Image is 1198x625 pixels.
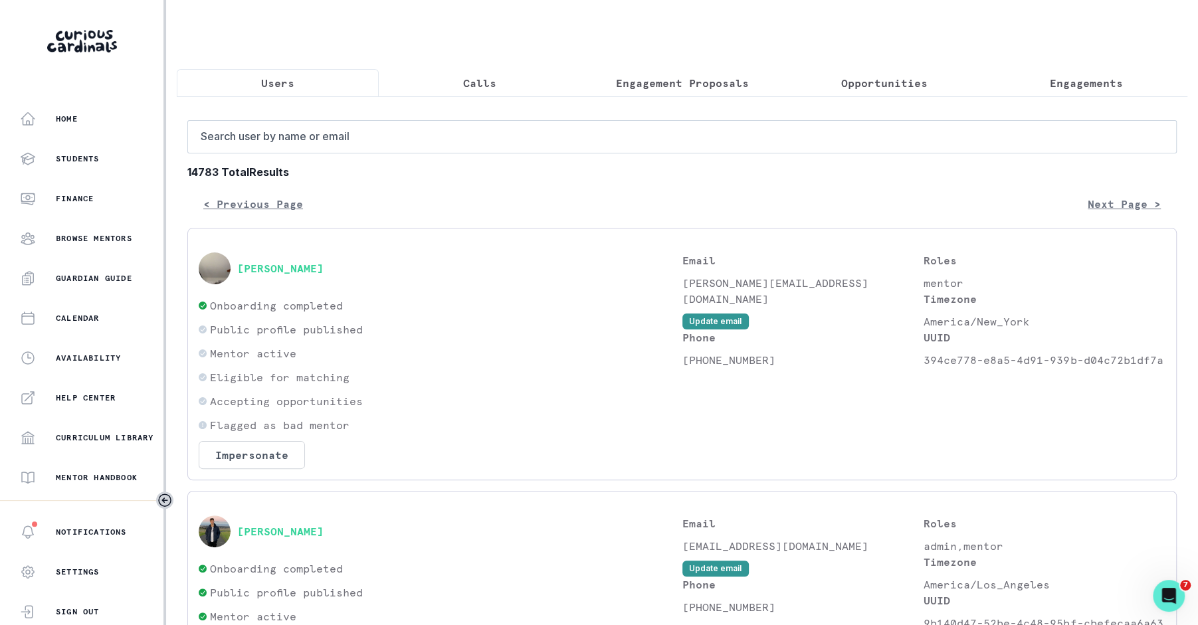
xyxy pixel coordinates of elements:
[210,584,363,600] p: Public profile published
[682,577,924,592] p: Phone
[56,233,132,244] p: Browse Mentors
[924,329,1165,345] p: UUID
[924,313,1165,329] p: America/New_York
[56,153,100,164] p: Students
[682,561,749,577] button: Update email
[682,515,924,531] p: Email
[56,193,94,204] p: Finance
[47,30,117,52] img: Curious Cardinals Logo
[210,393,363,409] p: Accepting opportunities
[924,577,1165,592] p: America/Los_Angeles
[1180,580,1191,590] span: 7
[210,298,343,313] p: Onboarding completed
[924,352,1165,368] p: 394ce778-e8a5-4d91-939b-d04c72b1df7a
[924,252,1165,268] p: Roles
[924,515,1165,531] p: Roles
[682,313,749,329] button: Update email
[924,291,1165,307] p: Timezone
[261,75,294,91] p: Users
[210,369,349,385] p: Eligible for matching
[56,273,132,284] p: Guardian Guide
[682,599,924,615] p: [PHONE_NUMBER]
[56,353,121,363] p: Availability
[56,567,100,577] p: Settings
[924,275,1165,291] p: mentor
[924,554,1165,570] p: Timezone
[56,432,154,443] p: Curriculum Library
[210,345,296,361] p: Mentor active
[156,491,173,509] button: Toggle sidebar
[56,472,138,483] p: Mentor Handbook
[841,75,928,91] p: Opportunities
[210,417,349,433] p: Flagged as bad mentor
[682,538,924,554] p: [EMAIL_ADDRESS][DOMAIN_NAME]
[56,393,116,403] p: Help Center
[210,608,296,624] p: Mentor active
[56,114,78,124] p: Home
[237,262,324,275] button: [PERSON_NAME]
[1050,75,1123,91] p: Engagements
[682,329,924,345] p: Phone
[56,313,100,323] p: Calendar
[1072,191,1177,217] button: Next Page >
[210,321,363,337] p: Public profile published
[924,538,1165,554] p: admin,mentor
[187,191,319,217] button: < Previous Page
[56,606,100,617] p: Sign Out
[187,164,1177,180] b: 14783 Total Results
[463,75,496,91] p: Calls
[616,75,749,91] p: Engagement Proposals
[682,252,924,268] p: Email
[682,352,924,368] p: [PHONE_NUMBER]
[237,525,324,538] button: [PERSON_NAME]
[682,275,924,307] p: [PERSON_NAME][EMAIL_ADDRESS][DOMAIN_NAME]
[210,561,343,577] p: Onboarding completed
[924,592,1165,608] p: UUID
[1153,580,1185,612] iframe: Intercom live chat
[199,441,305,469] button: Impersonate
[56,527,127,537] p: Notifications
